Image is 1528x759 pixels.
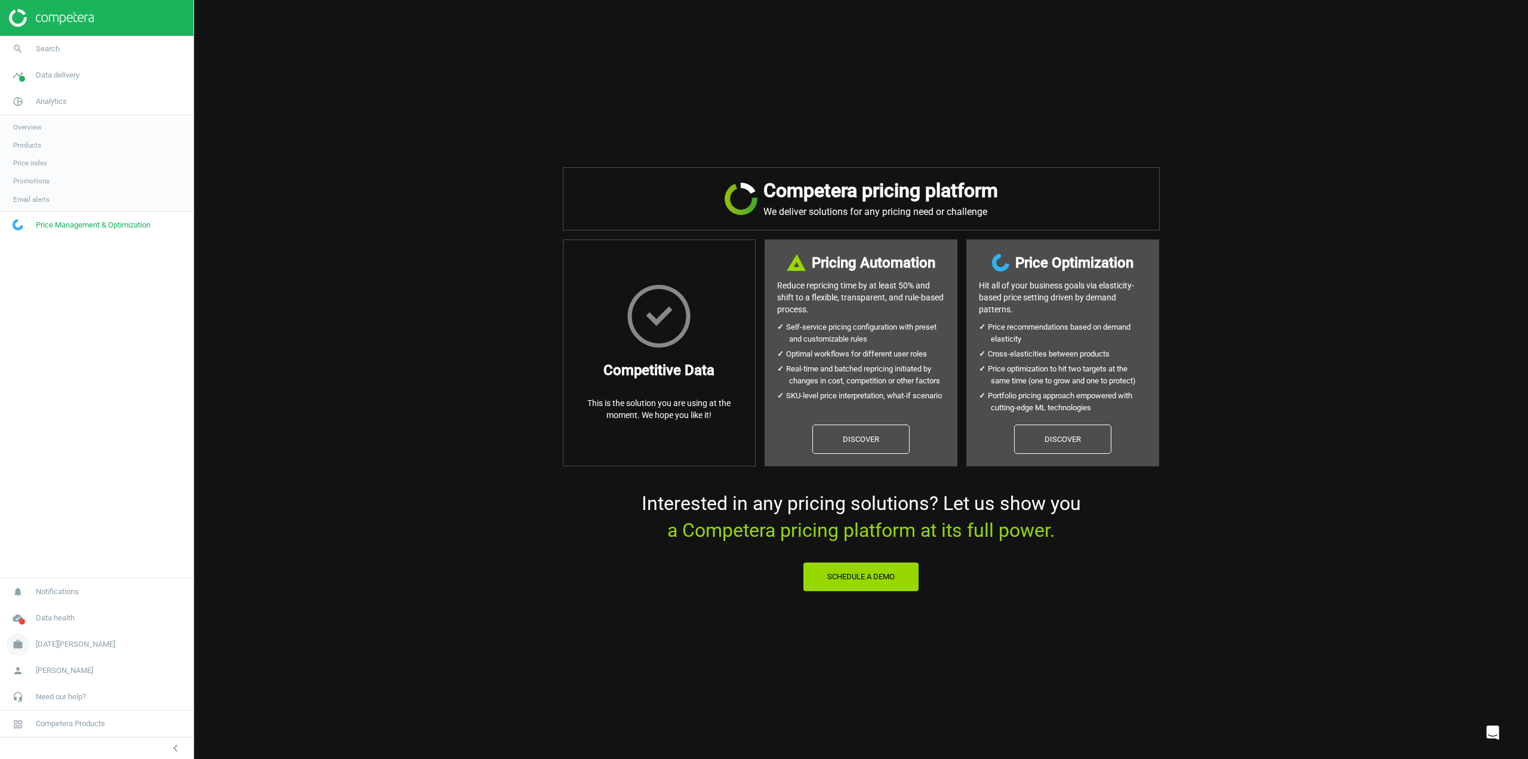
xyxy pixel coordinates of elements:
[803,562,919,592] button: Schedule a Demo
[13,158,47,168] span: Price index
[763,180,998,202] h2: Competera pricing platform
[789,390,945,402] li: SKU-level price interpretation, what-if scenario
[812,425,910,454] a: Discover
[789,348,945,360] li: Optimal workflows for different user roles
[13,195,50,204] span: Email alerts
[787,254,806,271] img: DI+PfHAOTJwAAAAASUVORK5CYII=
[13,176,50,186] span: Promotions
[1014,425,1111,454] a: Discover
[13,140,41,150] span: Products
[789,363,945,387] li: Real-time and batched repricing initiated by changes in cost, competition or other factors
[1015,252,1133,274] h3: Price Optimization
[627,285,691,348] img: HxscrLsMTvcLXxPnqlhRQhRi+upeiQYiT7g7j1jdpu6T9n6zgWWHzG7gAAAABJRU5ErkJggg==
[13,122,42,132] span: Overview
[979,279,1147,315] p: Hit all of your business goals via elasticity- based price setting driven by demand patterns.
[7,580,29,603] i: notifications
[36,96,67,107] span: Analytics
[7,90,29,113] i: pie_chart_outlined
[763,206,998,218] p: We deliver solutions for any pricing need or challenge
[667,519,1055,542] span: a Competera pricing platform at its full power.
[7,686,29,708] i: headset_mic
[168,741,183,755] i: chevron_left
[991,348,1147,360] li: Cross-elasticities between products
[36,220,150,231] span: Price Management & Optimization
[992,254,1009,272] img: wGWNvw8QSZomAAAAABJRU5ErkJggg==
[7,659,29,682] i: person
[1478,718,1507,747] iframe: Intercom live chat
[7,64,29,87] i: timeline
[7,38,29,60] i: search
[991,363,1147,387] li: Price optimization to hit two targets at the same time (one to grow and one to protect)
[36,586,79,597] span: Notifications
[7,607,29,629] i: cloud_done
[563,490,1160,544] p: Interested in any pricing solutions? Let us show you
[36,665,93,676] span: [PERSON_NAME]
[36,613,75,623] span: Data health
[777,279,945,315] p: Reduce repricing time by at least 50% and shift to a flexible, transparent, and rule-based process.
[13,219,23,231] img: wGWNvw8QSZomAAAAABJRU5ErkJggg==
[725,183,757,215] img: JRVR7TKHubxRX4WiWFsHXLVQu3oYgKr0EdU6k5jjvBYYAAAAAElFTkSuQmCC
[9,9,94,27] img: ajHJNr6hYgQAAAAASUVORK5CYII=
[991,321,1147,345] li: Price recommendations based on demand elasticity
[36,70,79,81] span: Data delivery
[789,321,945,345] li: Self-service pricing configuration with preset and customizable rules
[36,639,115,650] span: [DATE][PERSON_NAME]
[161,740,190,756] button: chevron_left
[575,397,743,421] p: This is the solution you are using at the moment. We hope you like it!
[7,633,29,656] i: work
[991,390,1147,414] li: Portfolio pricing approach empowered with cutting-edge ML technologies
[812,252,935,274] h3: Pricing Automation
[36,44,60,54] span: Search
[603,359,714,381] h3: Competitive Data
[36,718,105,729] span: Competera Products
[36,692,86,702] span: Need our help?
